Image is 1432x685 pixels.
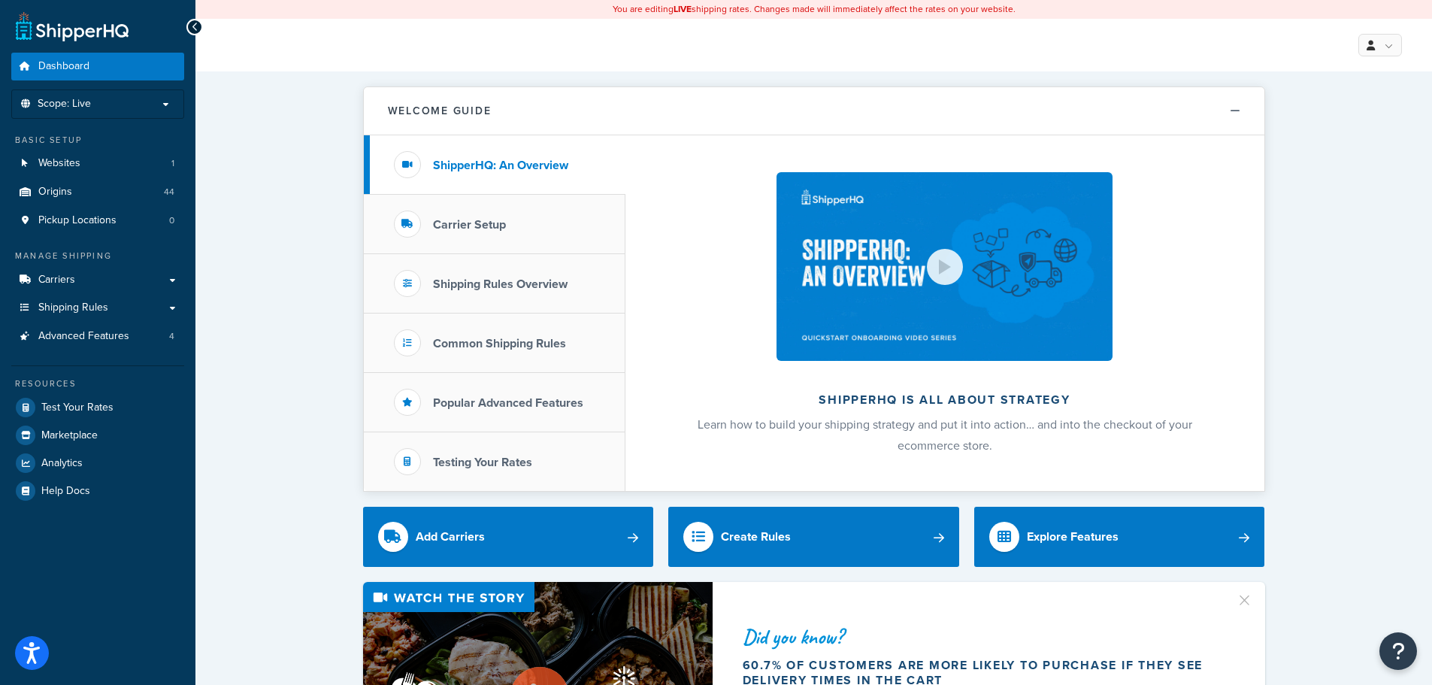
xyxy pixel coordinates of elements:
[364,87,1264,135] button: Welcome Guide
[38,186,72,199] span: Origins
[1379,632,1417,670] button: Open Resource Center
[41,429,98,442] span: Marketplace
[665,393,1225,407] h2: ShipperHQ is all about strategy
[11,250,184,262] div: Manage Shipping
[698,416,1192,454] span: Learn how to build your shipping strategy and put it into action… and into the checkout of your e...
[11,178,184,206] a: Origins44
[433,337,566,350] h3: Common Shipping Rules
[11,422,184,449] a: Marketplace
[433,456,532,469] h3: Testing Your Rates
[433,218,506,232] h3: Carrier Setup
[721,526,791,547] div: Create Rules
[433,396,583,410] h3: Popular Advanced Features
[11,266,184,294] a: Carriers
[11,394,184,421] a: Test Your Rates
[164,186,174,199] span: 44
[169,330,174,343] span: 4
[38,214,117,227] span: Pickup Locations
[11,150,184,177] li: Websites
[11,323,184,350] li: Advanced Features
[38,274,75,286] span: Carriers
[11,323,184,350] a: Advanced Features4
[171,157,174,170] span: 1
[11,178,184,206] li: Origins
[38,60,89,73] span: Dashboard
[433,159,568,172] h3: ShipperHQ: An Overview
[11,207,184,235] li: Pickup Locations
[41,402,114,414] span: Test Your Rates
[433,277,568,291] h3: Shipping Rules Overview
[11,377,184,390] div: Resources
[38,157,80,170] span: Websites
[11,134,184,147] div: Basic Setup
[416,526,485,547] div: Add Carriers
[11,207,184,235] a: Pickup Locations0
[388,105,492,117] h2: Welcome Guide
[11,450,184,477] a: Analytics
[169,214,174,227] span: 0
[777,172,1112,361] img: ShipperHQ is all about strategy
[743,626,1218,647] div: Did you know?
[38,330,129,343] span: Advanced Features
[668,507,959,567] a: Create Rules
[41,457,83,470] span: Analytics
[11,150,184,177] a: Websites1
[363,507,654,567] a: Add Carriers
[38,98,91,111] span: Scope: Live
[1027,526,1119,547] div: Explore Features
[11,53,184,80] a: Dashboard
[974,507,1265,567] a: Explore Features
[11,477,184,505] a: Help Docs
[41,485,90,498] span: Help Docs
[674,2,692,16] b: LIVE
[38,302,108,314] span: Shipping Rules
[11,294,184,322] a: Shipping Rules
